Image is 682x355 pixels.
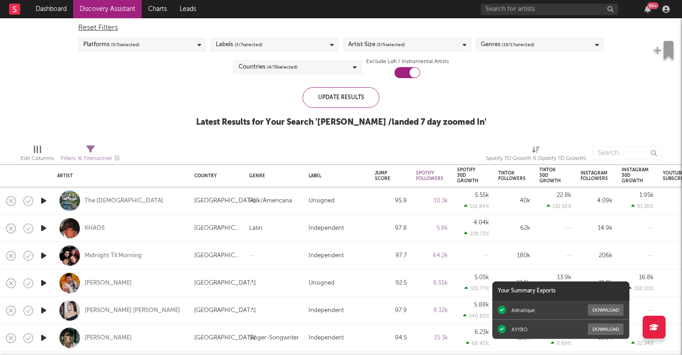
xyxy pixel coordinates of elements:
div: 97.7 [375,250,407,261]
div: Filters [61,153,120,164]
div: Genres [481,39,534,50]
div: [GEOGRAPHIC_DATA] [194,223,240,234]
div: [PERSON_NAME] [85,334,132,342]
div: [GEOGRAPHIC_DATA] [194,278,256,289]
div: 22.5k [498,278,530,289]
a: The [DEMOGRAPHIC_DATA] [85,197,163,205]
div: 335.77 % [464,286,489,291]
span: ( 6 filters active) [78,156,112,161]
div: 91.30 % [631,203,654,209]
button: 99+ [645,5,651,13]
div: Filters(6 filters active) [61,142,120,168]
div: 40k [498,196,530,207]
div: Tiktok 30D Growth [539,167,561,184]
div: 5.05k [474,275,489,281]
div: Independent [309,305,344,316]
div: 21.9k [581,278,613,289]
div: 97.9 [375,305,407,316]
span: ( 16 / 17 selected) [502,39,534,50]
div: 97.8 [375,223,407,234]
div: Your Summary Exports [492,281,629,301]
div: 132.56 % [547,203,571,209]
div: Singer-Songwriter [249,333,299,344]
div: 10.3k [416,196,448,207]
div: 92.5 [375,278,407,289]
button: Filter by Spotify Followers [448,171,457,180]
button: Download [588,323,623,335]
div: [GEOGRAPHIC_DATA] [194,250,240,261]
div: Independent [309,333,344,344]
div: 2.9k [642,329,654,335]
div: 14.9k [581,223,613,234]
div: Latest Results for Your Search ' [PERSON_NAME] /landed 7 day zoomed In ' [196,117,486,128]
span: ( 5 / 5 selected) [377,39,405,50]
div: Unsigned [309,196,335,207]
div: 8.32k [416,305,448,316]
label: Exclude Lofi / Instrumental Artists [366,56,449,67]
div: [GEOGRAPHIC_DATA] [194,196,256,207]
div: Country [194,173,235,179]
div: 6.55k [416,278,448,289]
div: Independent [309,223,344,234]
div: Adriatique [512,307,535,313]
div: 206k [581,250,613,261]
div: 240.82 % [463,313,489,319]
div: 13.9k [557,275,571,281]
div: Tiktok Followers [498,170,526,181]
button: Filter by Tiktok 30D Growth [565,171,575,180]
div: Jump Score [375,170,393,181]
div: Instagram 30D Growth [622,167,649,184]
div: Spotify Followers [416,170,443,181]
input: Search for artists [481,4,618,15]
div: 16.8k [639,275,654,281]
div: 1.95k [639,192,654,198]
span: ( 3 / 7 selected) [234,39,262,50]
div: 64.2k [416,250,448,261]
div: 4.09k [581,196,613,207]
div: Independent [309,250,344,261]
div: [GEOGRAPHIC_DATA] [194,333,256,344]
div: Labels [216,39,262,50]
div: Spotify 7D Growth % (Spotify 7D Growth) [486,142,586,168]
div: Reset Filters [78,22,604,33]
button: Filter by Jump Score [398,171,407,180]
div: Countries [239,62,298,73]
div: 116.84 % [464,203,489,209]
div: [GEOGRAPHIC_DATA] [194,305,256,316]
div: 15.3k [416,333,448,344]
div: Instagram Followers [581,170,608,181]
div: 62k [498,223,530,234]
div: Edit Columns [21,153,54,164]
div: Latin [249,223,262,234]
div: 95.9 [375,196,407,207]
div: 94.5 [375,333,407,344]
div: 22.8k [557,192,571,198]
div: 5.88k [474,302,489,308]
div: 22.24 % [631,340,654,346]
div: Platforms [83,39,139,50]
div: 330.20 % [628,286,654,291]
div: 5.8k [416,223,448,234]
div: 99 + [647,2,659,9]
div: Label [309,173,361,179]
div: Artist [57,173,181,179]
div: 68.45 % [466,340,489,346]
input: Search... [593,146,661,160]
button: Filter by Tiktok Followers [530,171,539,180]
a: [PERSON_NAME] [85,279,132,287]
span: ( 5 / 5 selected) [111,39,139,50]
div: Update Results [303,87,379,108]
div: 228.73 % [464,231,489,237]
div: 6.23k [474,329,489,335]
div: Spotify 30D Growth [457,167,479,184]
a: Midnight Til Morning [85,252,142,260]
button: Download [588,304,623,316]
div: 0.89 % [551,340,571,346]
a: [PERSON_NAME] [PERSON_NAME] [85,307,180,315]
span: ( 4 / 78 selected) [267,62,298,73]
div: Folk/Americana [249,196,292,207]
